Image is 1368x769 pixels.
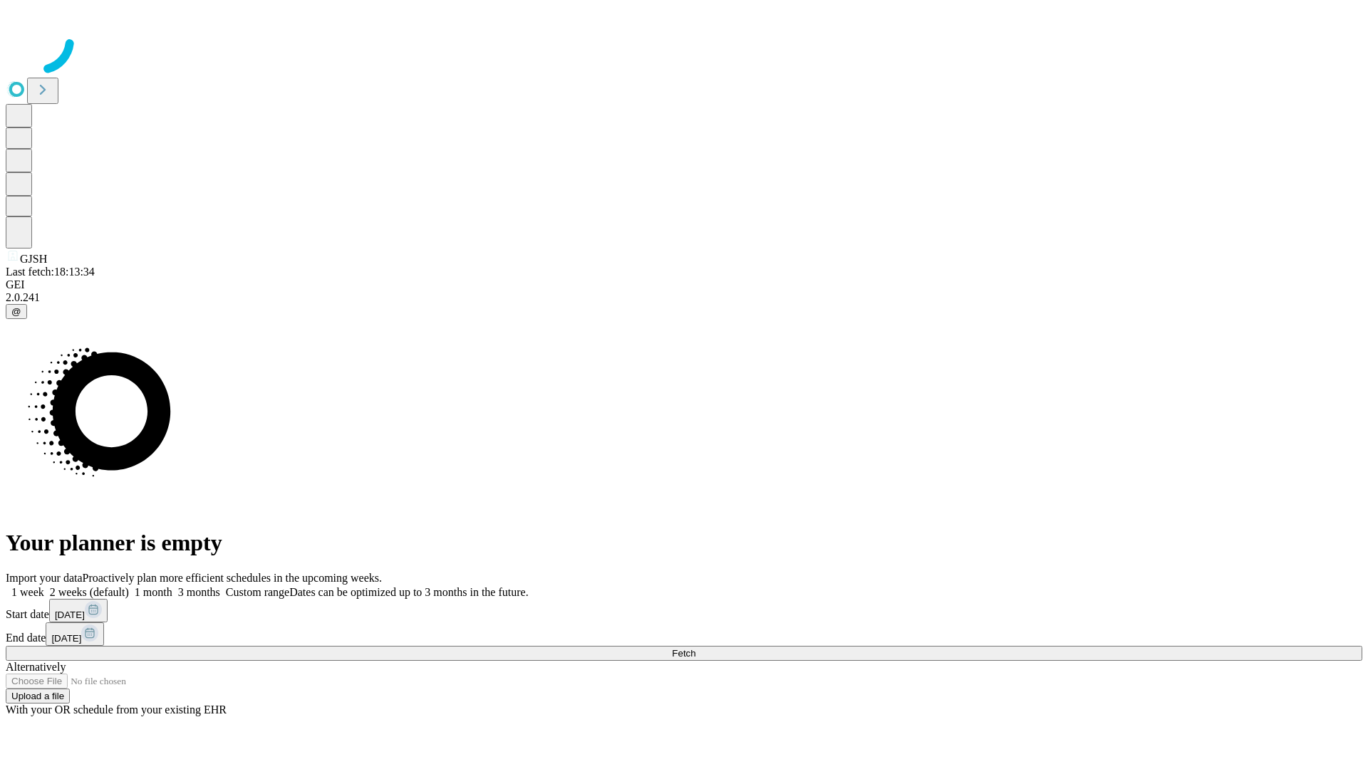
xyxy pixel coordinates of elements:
[135,586,172,598] span: 1 month
[6,703,227,716] span: With your OR schedule from your existing EHR
[672,648,695,659] span: Fetch
[178,586,220,598] span: 3 months
[55,610,85,620] span: [DATE]
[6,266,95,278] span: Last fetch: 18:13:34
[289,586,528,598] span: Dates can be optimized up to 3 months in the future.
[6,622,1362,646] div: End date
[6,661,66,673] span: Alternatively
[6,278,1362,291] div: GEI
[51,633,81,644] span: [DATE]
[226,586,289,598] span: Custom range
[50,586,129,598] span: 2 weeks (default)
[6,530,1362,556] h1: Your planner is empty
[6,291,1362,304] div: 2.0.241
[46,622,104,646] button: [DATE]
[6,304,27,319] button: @
[20,253,47,265] span: GJSH
[11,306,21,317] span: @
[83,572,382,584] span: Proactively plan more efficient schedules in the upcoming weeks.
[6,572,83,584] span: Import your data
[6,599,1362,622] div: Start date
[6,646,1362,661] button: Fetch
[11,586,44,598] span: 1 week
[6,689,70,703] button: Upload a file
[49,599,108,622] button: [DATE]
